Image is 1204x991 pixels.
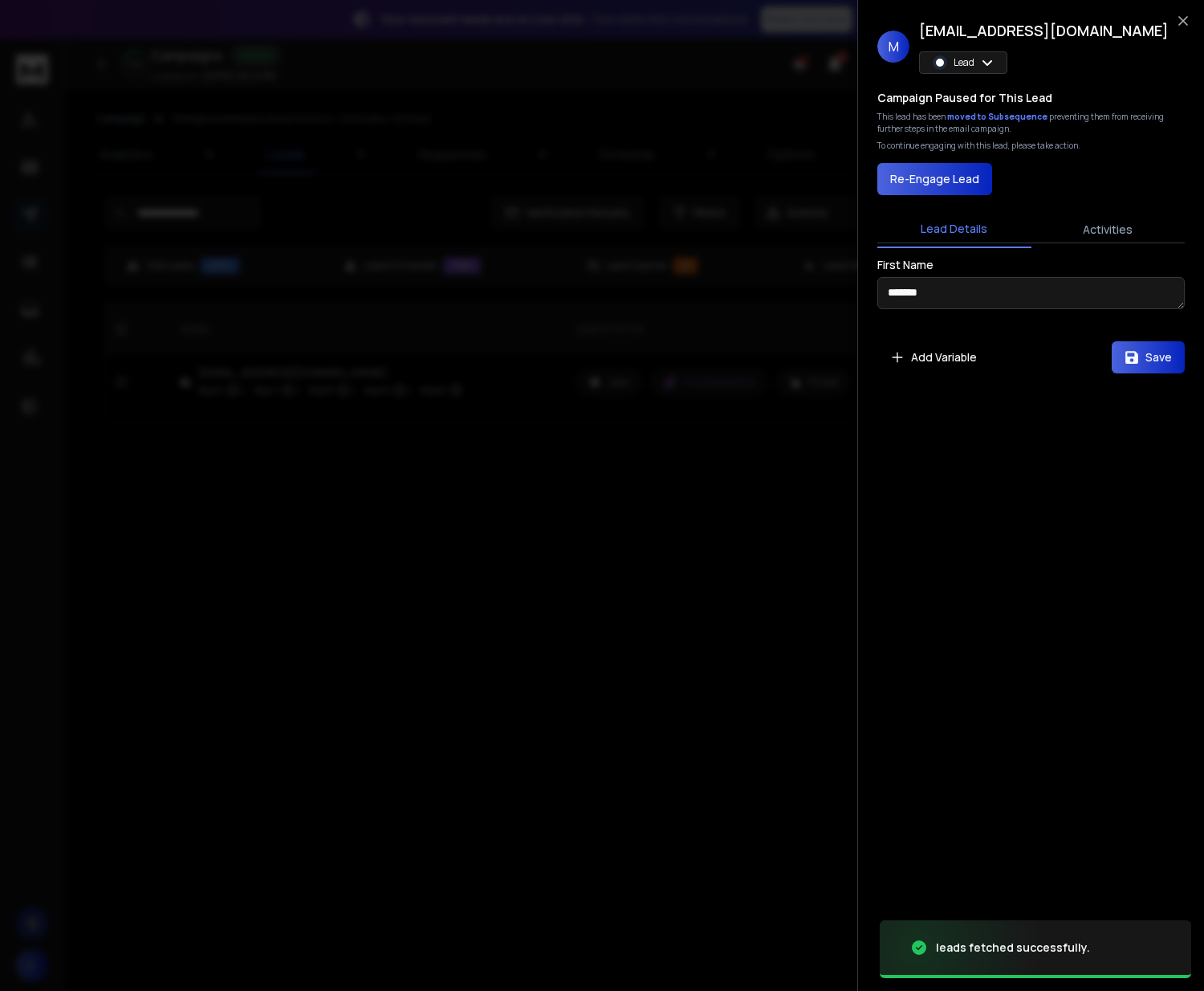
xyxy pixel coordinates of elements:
div: This lead has been preventing them from receiving further steps in the email campaign. [877,111,1185,135]
h3: Campaign Paused for This Lead [877,90,1052,106]
span: M [877,31,909,63]
button: Add Variable [877,341,990,373]
p: Lead [954,56,974,69]
button: Activities [1031,212,1186,247]
label: First Name [877,259,934,271]
p: To continue engaging with this lead, please take action. [877,140,1080,152]
span: moved to Subsequence [947,111,1049,122]
button: Lead Details [877,211,1031,248]
button: Re-Engage Lead [877,163,992,195]
button: Save [1112,341,1185,373]
h1: [EMAIL_ADDRESS][DOMAIN_NAME] [919,19,1169,42]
